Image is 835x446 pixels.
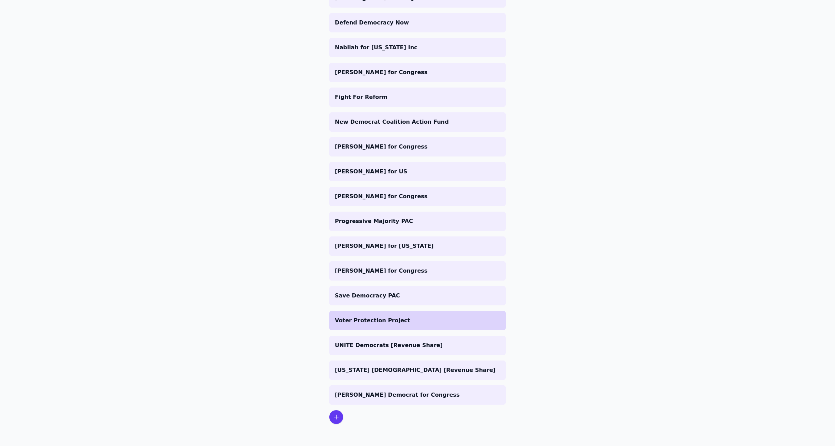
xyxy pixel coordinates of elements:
[329,187,506,206] a: [PERSON_NAME] for Congress
[335,168,500,176] p: [PERSON_NAME] for US
[335,316,500,325] p: Voter Protection Project
[329,286,506,305] a: Save Democracy PAC
[335,192,500,201] p: [PERSON_NAME] for Congress
[329,38,506,57] a: Nabilah for [US_STATE] Inc
[335,93,500,101] p: Fight For Reform
[335,19,500,27] p: Defend Democracy Now
[329,112,506,132] a: New Democrat Coalition Action Fund
[335,242,500,250] p: [PERSON_NAME] for [US_STATE]
[329,361,506,380] a: [US_STATE] [DEMOGRAPHIC_DATA] [Revenue Share]
[335,391,500,399] p: [PERSON_NAME] Democrat for Congress
[335,118,500,126] p: New Democrat Coalition Action Fund
[329,137,506,156] a: [PERSON_NAME] for Congress
[329,336,506,355] a: UNITE Democrats [Revenue Share]
[335,366,500,374] p: [US_STATE] [DEMOGRAPHIC_DATA] [Revenue Share]
[329,13,506,32] a: Defend Democracy Now
[335,292,500,300] p: Save Democracy PAC
[329,162,506,181] a: [PERSON_NAME] for US
[335,217,500,225] p: Progressive Majority PAC
[329,88,506,107] a: Fight For Reform
[329,261,506,281] a: [PERSON_NAME] for Congress
[329,385,506,405] a: [PERSON_NAME] Democrat for Congress
[329,63,506,82] a: [PERSON_NAME] for Congress
[335,143,500,151] p: [PERSON_NAME] for Congress
[335,341,500,349] p: UNITE Democrats [Revenue Share]
[329,236,506,256] a: [PERSON_NAME] for [US_STATE]
[335,267,500,275] p: [PERSON_NAME] for Congress
[329,311,506,330] a: Voter Protection Project
[335,68,500,77] p: [PERSON_NAME] for Congress
[335,43,500,52] p: Nabilah for [US_STATE] Inc
[329,212,506,231] a: Progressive Majority PAC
